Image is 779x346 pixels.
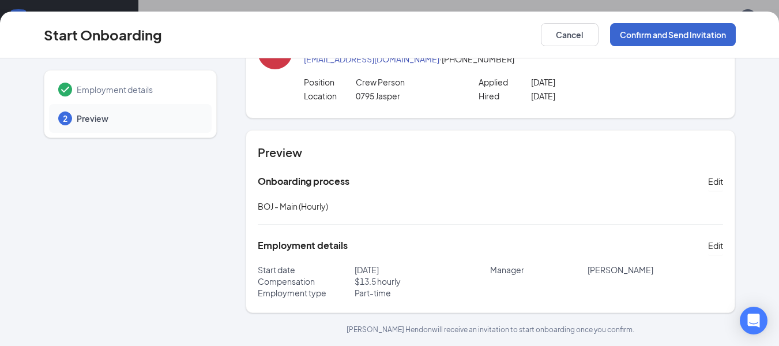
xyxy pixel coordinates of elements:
p: Hired [479,90,531,102]
p: Part-time [355,287,491,299]
p: [DATE] [355,264,491,276]
p: Employment type [258,287,355,299]
span: Preview [77,113,200,124]
button: Confirm and Send Invitation [610,23,736,46]
a: [EMAIL_ADDRESS][DOMAIN_NAME] [304,54,439,64]
h4: Preview [258,144,724,161]
span: 2 [63,113,67,124]
p: [DATE] [531,90,636,102]
p: · [PHONE_NUMBER] [304,53,724,65]
p: Start date [258,264,355,276]
div: Open Intercom Messenger [740,307,767,334]
p: Location [304,90,356,102]
button: Edit [708,236,723,255]
button: Cancel [541,23,599,46]
span: Employment details [77,84,200,95]
p: [PERSON_NAME] Hendon will receive an invitation to start onboarding once you confirm. [246,325,736,334]
h5: Onboarding process [258,175,349,188]
span: BOJ - Main (Hourly) [258,201,328,211]
span: Edit [708,176,723,187]
h5: Employment details [258,239,348,252]
h3: Start Onboarding [44,25,162,44]
svg: Checkmark [58,83,72,96]
button: Edit [708,172,723,191]
p: $ 13.5 hourly [355,276,491,287]
p: Crew Person [356,76,461,88]
p: Position [304,76,356,88]
p: Manager [490,264,587,276]
span: Edit [708,240,723,251]
p: Compensation [258,276,355,287]
p: [DATE] [531,76,636,88]
p: Applied [479,76,531,88]
p: 0795 Jasper [356,90,461,102]
p: [PERSON_NAME] [588,264,724,276]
